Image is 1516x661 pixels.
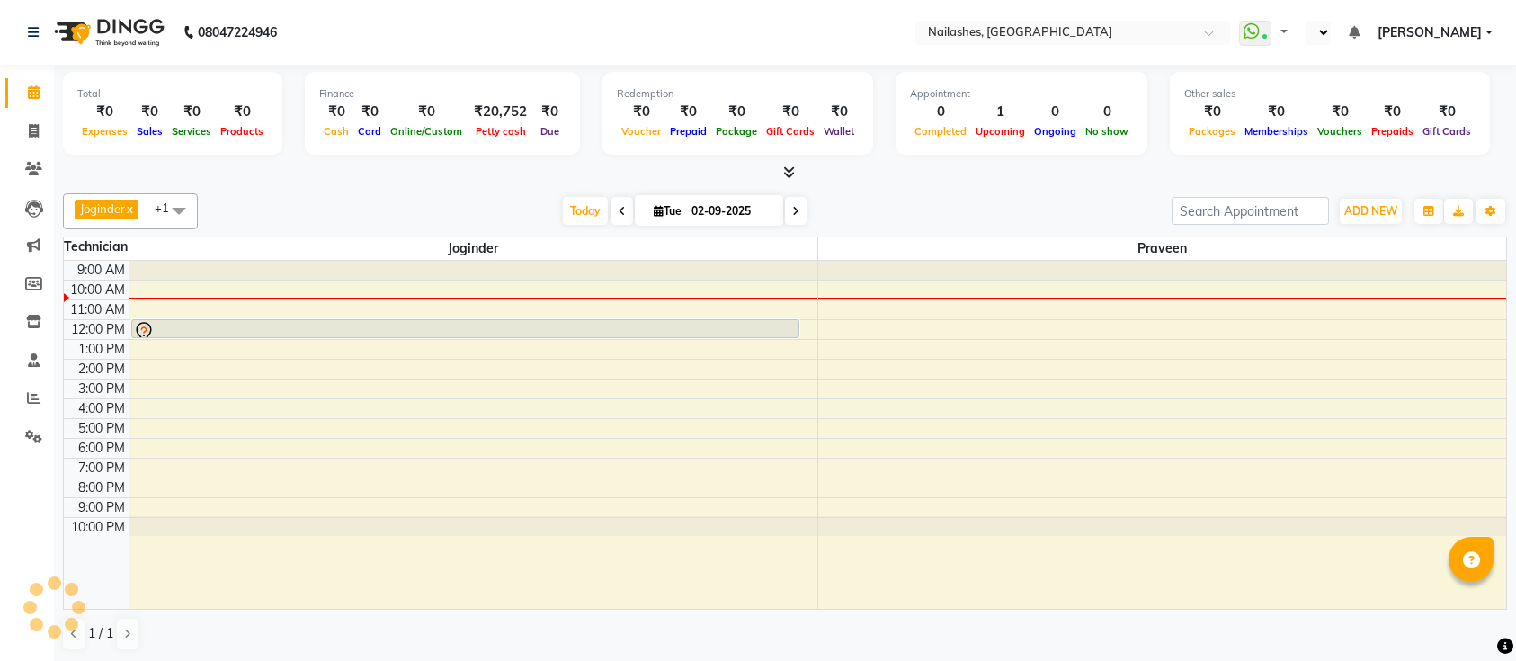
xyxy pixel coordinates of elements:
div: 3:00 PM [75,380,129,398]
span: Ongoing [1030,125,1081,138]
div: ₹0 [77,102,132,122]
div: 4:00 PM [75,399,129,418]
div: 9:00 PM [75,498,129,517]
span: [PERSON_NAME] [1378,23,1482,42]
span: Online/Custom [386,125,467,138]
input: Search Appointment [1172,197,1329,225]
div: ₹0 [819,102,859,122]
span: Petty cash [471,125,531,138]
div: Finance [319,86,566,102]
div: 10:00 AM [67,281,129,299]
span: Tue [649,204,686,218]
div: ₹0 [216,102,268,122]
div: ₹0 [762,102,819,122]
span: Sales [132,125,167,138]
a: x [125,201,133,216]
div: ₹0 [711,102,762,122]
div: 5:00 PM [75,419,129,438]
div: 10:00 PM [67,518,129,537]
b: 08047224946 [198,7,277,58]
span: Services [167,125,216,138]
div: Appointment [910,86,1133,102]
div: ₹0 [167,102,216,122]
span: Completed [910,125,971,138]
div: ₹0 [534,102,566,122]
div: 0 [910,102,971,122]
div: ₹0 [665,102,711,122]
span: Gift Cards [762,125,819,138]
div: ₹0 [1240,102,1313,122]
div: 12:00 PM [67,320,129,339]
div: Other sales [1184,86,1476,102]
div: ₹0 [353,102,386,122]
div: 7:00 PM [75,459,129,478]
div: 1:00 PM [75,340,129,359]
span: ADD NEW [1344,204,1397,218]
span: +1 [155,201,183,215]
div: 6:00 PM [75,439,129,458]
span: Memberships [1240,125,1313,138]
div: ₹0 [1418,102,1476,122]
div: ₹0 [1367,102,1418,122]
span: Joginder [80,201,125,216]
div: Amrita, TK01, 12:00 PM-01:00 PM, Nail Extension - Acrylic (Hand) [132,320,799,337]
div: 1 [971,102,1030,122]
div: ₹0 [319,102,353,122]
span: Card [353,125,386,138]
span: 1 / 1 [88,624,113,643]
span: Wallet [819,125,859,138]
span: Vouchers [1313,125,1367,138]
span: Praveen [818,237,1507,260]
div: Redemption [617,86,859,102]
input: 2025-09-02 [686,198,776,225]
span: Prepaids [1367,125,1418,138]
div: ₹0 [386,102,467,122]
div: 11:00 AM [67,300,129,319]
div: ₹0 [617,102,665,122]
span: Prepaid [665,125,711,138]
img: logo [46,7,169,58]
div: 2:00 PM [75,360,129,379]
span: Cash [319,125,353,138]
span: Gift Cards [1418,125,1476,138]
span: Joginder [129,237,817,260]
span: Voucher [617,125,665,138]
div: 0 [1081,102,1133,122]
div: ₹0 [1184,102,1240,122]
div: 0 [1030,102,1081,122]
div: ₹0 [132,102,167,122]
span: Products [216,125,268,138]
div: ₹0 [1313,102,1367,122]
div: 8:00 PM [75,478,129,497]
div: 9:00 AM [74,261,129,280]
div: Technician [64,237,129,256]
span: Packages [1184,125,1240,138]
span: Upcoming [971,125,1030,138]
span: Due [536,125,564,138]
button: ADD NEW [1340,199,1402,224]
span: Expenses [77,125,132,138]
div: Total [77,86,268,102]
span: No show [1081,125,1133,138]
span: Package [711,125,762,138]
span: Today [563,197,608,225]
div: ₹20,752 [467,102,534,122]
